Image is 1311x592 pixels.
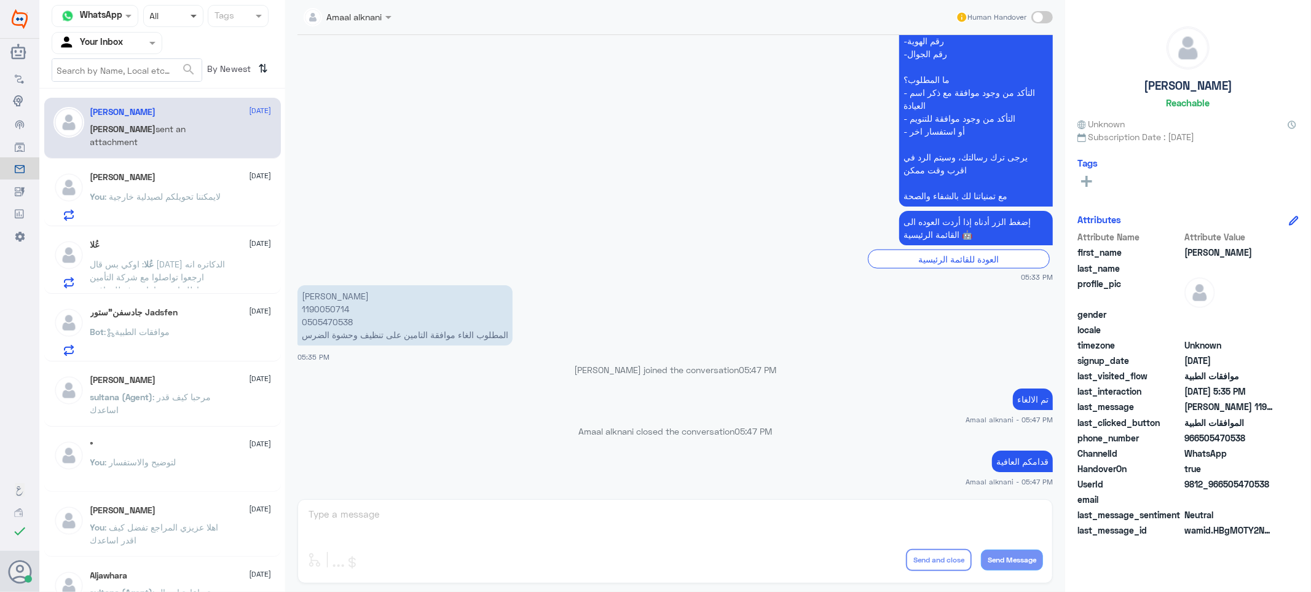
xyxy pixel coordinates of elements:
h6: Attributes [1077,214,1121,225]
span: الموافقات الطبية [1184,416,1274,429]
h5: عُلا [90,240,100,250]
img: defaultAdmin.png [1184,277,1215,308]
span: last_clicked_button [1077,416,1182,429]
h5: Abu Leen Nj [90,172,156,183]
button: Send and close [906,549,972,571]
span: : اوكي بس قال [DATE] الدكاتره انه ارجعوا تواصلوا مع شركة التأمين واطلبوا منهم اعاده رفع للموافقه [90,259,226,295]
span: 2025-09-29T14:35:08.77Z [1184,385,1274,398]
h5: ابوعبدالله [90,107,156,117]
span: gender [1077,308,1182,321]
span: 05:47 PM [739,365,776,375]
h5: Ahmed [90,375,156,385]
img: yourInbox.svg [58,34,77,52]
img: defaultAdmin.png [53,240,84,270]
span: 2 [1184,447,1274,460]
div: العودة للقائمة الرئيسية [868,250,1050,269]
span: last_message_id [1077,524,1182,537]
img: whatsapp.png [58,7,77,25]
span: Amaal alknani - 05:47 PM [966,414,1053,425]
span: معاذ سامي الحميميدي 1190050714 0505470538 المطلوب الغاء موافقة التامين على تنظيف وحشوة الضرس [1184,400,1274,413]
span: : موافقات الطبية [104,326,170,337]
p: [PERSON_NAME] joined the conversation [297,363,1053,376]
span: You [90,522,105,532]
i: check [12,524,27,539]
span: 05:47 PM [734,426,772,436]
span: ChannelId [1077,447,1182,460]
span: phone_number [1077,432,1182,444]
span: first_name [1077,246,1182,259]
span: Amaal alknani - 05:47 PM [966,476,1053,487]
span: Attribute Value [1184,231,1274,243]
input: Search by Name, Local etc… [52,59,202,81]
h6: Reachable [1167,97,1210,108]
span: search [181,62,196,77]
span: last_visited_flow [1077,369,1182,382]
img: defaultAdmin.png [53,375,84,406]
span: موافقات الطبية [1184,369,1274,382]
span: 966505470538 [1184,432,1274,444]
span: Attribute Name [1077,231,1182,243]
h5: ° [90,440,94,451]
span: last_message [1077,400,1182,413]
span: wamid.HBgMOTY2NTA1NDcwNTM4FQIAEhggQUM3NEU2NzZDREI5Q0ZDMkY1RTI2RDYyMEI0NDFBM0QA [1184,524,1274,537]
button: Send Message [981,550,1043,570]
span: [DATE] [250,373,272,384]
p: 29/9/2025, 5:35 PM [297,285,513,345]
span: 05:35 PM [297,353,329,361]
img: defaultAdmin.png [1167,27,1209,69]
p: 29/9/2025, 5:47 PM [992,451,1053,472]
i: ⇅ [259,58,269,79]
p: Amaal alknani closed the conversation [297,425,1053,438]
p: 29/9/2025, 5:47 PM [1013,389,1053,410]
span: profile_pic [1077,277,1182,306]
span: 2025-01-19T13:56:47.136Z [1184,354,1274,367]
span: locale [1077,323,1182,336]
p: 29/9/2025, 5:33 PM [899,211,1053,245]
span: Human Handover [968,12,1027,23]
div: Tags [213,9,234,25]
span: You [90,457,105,467]
h5: جادسفن"ستور Jadsfen [90,307,178,318]
span: null [1184,308,1274,321]
span: last_interaction [1077,385,1182,398]
span: last_name [1077,262,1182,275]
button: Avatar [8,560,31,583]
span: 0 [1184,508,1274,521]
span: true [1184,462,1274,475]
span: signup_date [1077,354,1182,367]
span: [DATE] [250,569,272,580]
span: [DATE] [250,105,272,116]
span: [DATE] [250,306,272,317]
span: sultana (Agent) [90,392,153,402]
img: defaultAdmin.png [53,172,84,203]
h5: [PERSON_NAME] [1144,79,1232,93]
span: By Newest [202,58,254,83]
span: Unknown [1184,339,1274,352]
span: timezone [1077,339,1182,352]
span: Subscription Date : [DATE] [1077,130,1299,143]
span: [DATE] [250,238,272,249]
span: UserId [1077,478,1182,491]
h5: Aljawhara [90,570,128,581]
span: [PERSON_NAME] [90,124,156,134]
button: search [181,60,196,80]
span: 05:33 PM [1021,272,1053,282]
img: defaultAdmin.png [53,440,84,471]
span: : اهلا عزيزي المراجع تفضل كيف اقدر اساعدك [90,522,219,545]
span: Bot [90,326,104,337]
img: defaultAdmin.png [53,505,84,536]
span: [DATE] [250,170,272,181]
span: null [1184,323,1274,336]
span: Unknown [1077,117,1125,130]
h5: Ahmad Mansi [90,505,156,516]
h6: Tags [1077,157,1098,168]
span: You [90,191,105,202]
span: [DATE] [250,438,272,449]
span: : لتوضيح والاستفسار [105,457,176,467]
span: last_message_sentiment [1077,508,1182,521]
span: null [1184,493,1274,506]
span: ابوعبدالله [1184,246,1274,259]
span: 9812_966505470538 [1184,478,1274,491]
img: defaultAdmin.png [53,307,84,338]
span: email [1077,493,1182,506]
